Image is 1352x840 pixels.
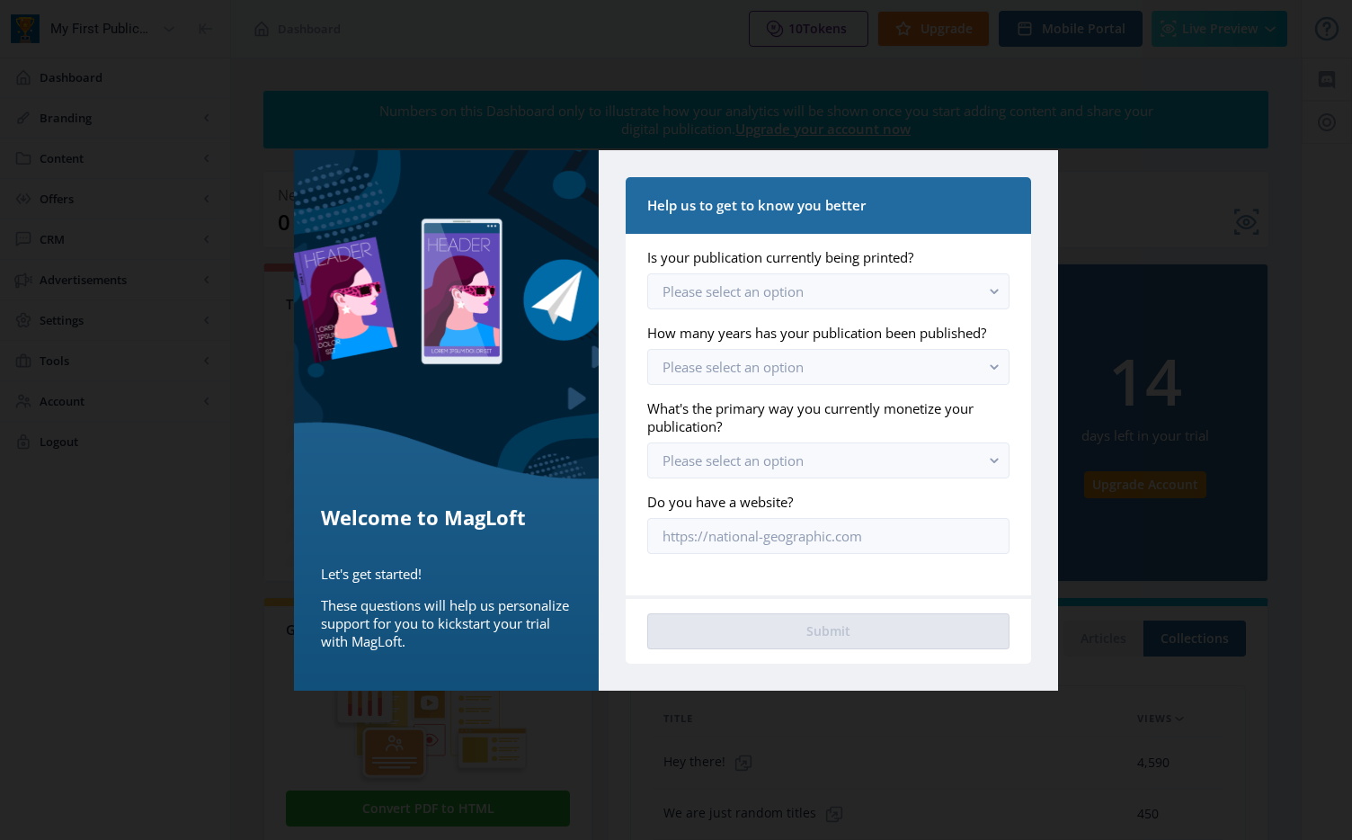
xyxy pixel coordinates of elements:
p: These questions will help us personalize support for you to kickstart your trial with MagLoft. [321,596,572,650]
button: Please select an option [647,349,1010,385]
button: Please select an option [647,273,1010,309]
button: Please select an option [647,442,1010,478]
span: Please select an option [663,451,804,469]
label: What's the primary way you currently monetize your publication? [647,399,995,435]
label: Do you have a website? [647,493,995,511]
label: Is your publication currently being printed? [647,248,995,266]
input: https://national-geographic.com [647,518,1010,554]
span: Please select an option [663,282,804,300]
span: Please select an option [663,358,804,376]
nb-card-header: Help us to get to know you better [626,177,1031,234]
label: How many years has your publication been published? [647,324,995,342]
button: Submit [647,613,1010,649]
h5: Welcome to MagLoft [321,503,572,532]
p: Let's get started! [321,565,572,583]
